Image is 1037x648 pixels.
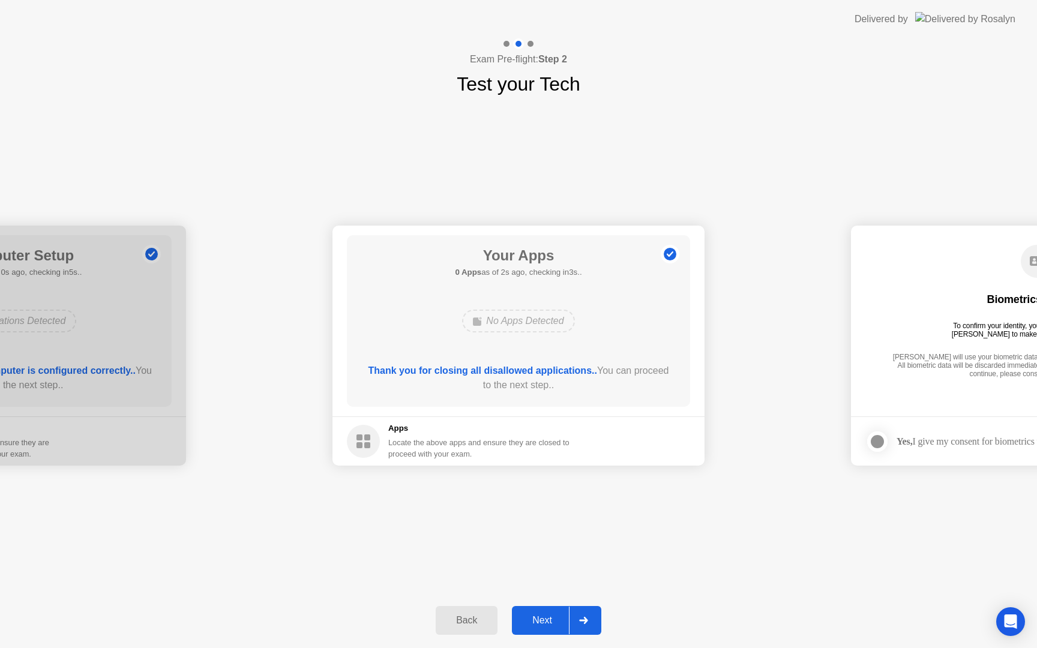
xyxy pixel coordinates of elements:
div: You can proceed to the next step.. [364,364,673,392]
button: Next [512,606,601,635]
h5: Apps [388,422,570,434]
div: Next [515,615,569,626]
b: Step 2 [538,54,567,64]
h1: Your Apps [455,245,582,266]
img: Delivered by Rosalyn [915,12,1015,26]
b: Thank you for closing all disallowed applications.. [368,365,597,376]
h4: Exam Pre-flight: [470,52,567,67]
div: No Apps Detected [462,310,574,332]
div: Back [439,615,494,626]
button: Back [436,606,497,635]
b: 0 Apps [455,268,481,277]
div: Locate the above apps and ensure they are closed to proceed with your exam. [388,437,570,460]
h1: Test your Tech [457,70,580,98]
h5: as of 2s ago, checking in3s.. [455,266,582,278]
div: Delivered by [855,12,908,26]
strong: Yes, [897,436,912,446]
div: Open Intercom Messenger [996,607,1025,636]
